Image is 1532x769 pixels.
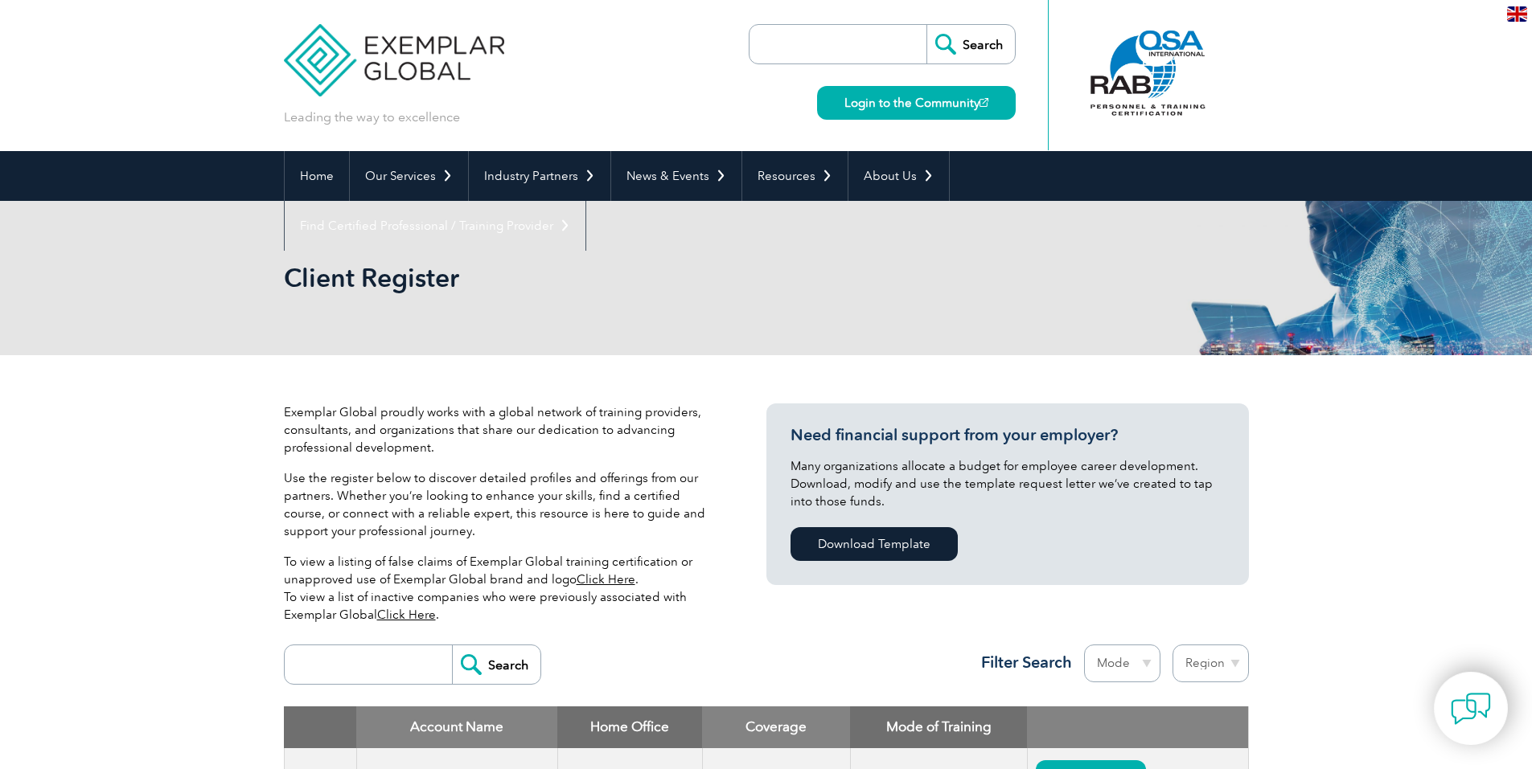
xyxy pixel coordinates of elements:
th: Home Office: activate to sort column ascending [557,706,702,748]
a: Download Template [791,527,958,561]
h2: Client Register [284,265,959,291]
p: Leading the way to excellence [284,108,460,126]
p: To view a listing of false claims of Exemplar Global training certification or unapproved use of ... [284,553,718,624]
a: Our Services [350,151,468,201]
img: en [1507,6,1527,22]
a: Login to the Community [817,86,1016,120]
input: Search [926,25,1015,63]
th: Coverage: activate to sort column ascending [702,706,850,748]
img: contact-chat.png [1451,689,1491,729]
a: Home [285,151,349,201]
p: Use the register below to discover detailed profiles and offerings from our partners. Whether you... [284,469,718,540]
a: Industry Partners [469,151,610,201]
h3: Need financial support from your employer? [791,425,1225,445]
a: News & Events [611,151,741,201]
a: Find Certified Professional / Training Provider [285,201,585,251]
th: : activate to sort column ascending [1027,706,1248,748]
p: Exemplar Global proudly works with a global network of training providers, consultants, and organ... [284,403,718,456]
a: Click Here [577,572,635,587]
img: open_square.png [980,98,988,107]
a: Resources [742,151,848,201]
p: Many organizations allocate a budget for employee career development. Download, modify and use th... [791,457,1225,510]
h3: Filter Search [971,652,1072,673]
a: Click Here [377,607,436,622]
th: Mode of Training: activate to sort column ascending [850,706,1027,748]
a: About Us [848,151,949,201]
th: Account Name: activate to sort column descending [356,706,557,748]
input: Search [452,645,540,684]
